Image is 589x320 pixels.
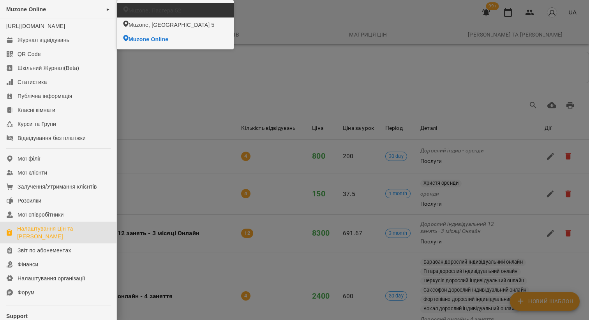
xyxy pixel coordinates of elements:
[6,23,65,29] a: [URL][DOMAIN_NAME]
[129,21,214,29] span: Muzone, [GEOGRAPHIC_DATA] 5
[18,92,72,100] div: Публічна інформація
[18,197,41,205] div: Розсилки
[18,106,55,114] div: Класні кімнати
[18,247,71,254] div: Звіт по абонементах
[18,261,38,268] div: Фінанси
[18,211,64,219] div: Мої співробітники
[18,78,47,86] div: Статистика
[18,155,41,163] div: Мої філії
[18,289,35,296] div: Форум
[6,312,110,320] p: Support
[129,35,168,43] span: Muzone Online
[18,275,85,282] div: Налаштування організації
[129,7,181,14] span: Muzone, Пастера 52
[106,6,110,12] span: ►
[18,64,79,72] div: Шкільний Журнал(Beta)
[18,134,86,142] div: Відвідування без платіжки
[17,225,110,240] div: Налаштування Цін та [PERSON_NAME]
[18,183,97,191] div: Залучення/Утримання клієнтів
[18,50,41,58] div: QR Code
[18,36,69,44] div: Журнал відвідувань
[18,120,56,128] div: Курси та Групи
[18,169,47,177] div: Мої клієнти
[6,6,46,12] span: Muzone Online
